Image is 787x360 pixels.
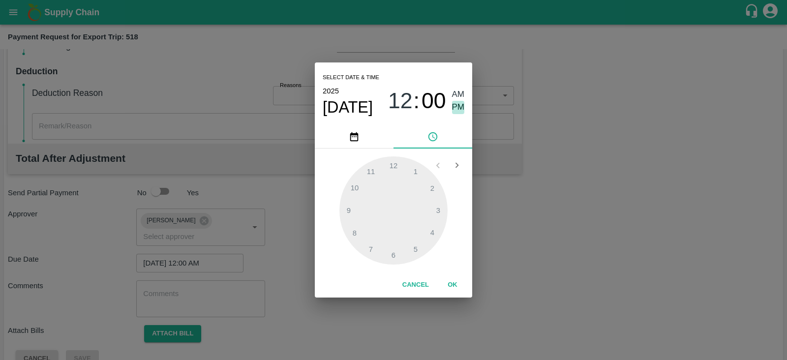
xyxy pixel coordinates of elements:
[422,88,446,114] button: 00
[388,88,413,114] button: 12
[437,276,468,294] button: OK
[315,125,393,149] button: pick date
[323,70,379,85] span: Select date & time
[452,101,465,114] button: PM
[452,88,465,101] button: AM
[398,276,433,294] button: Cancel
[448,156,466,175] button: Open next view
[323,97,373,117] button: [DATE]
[323,85,339,97] button: 2025
[414,88,420,114] span: :
[393,125,472,149] button: pick time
